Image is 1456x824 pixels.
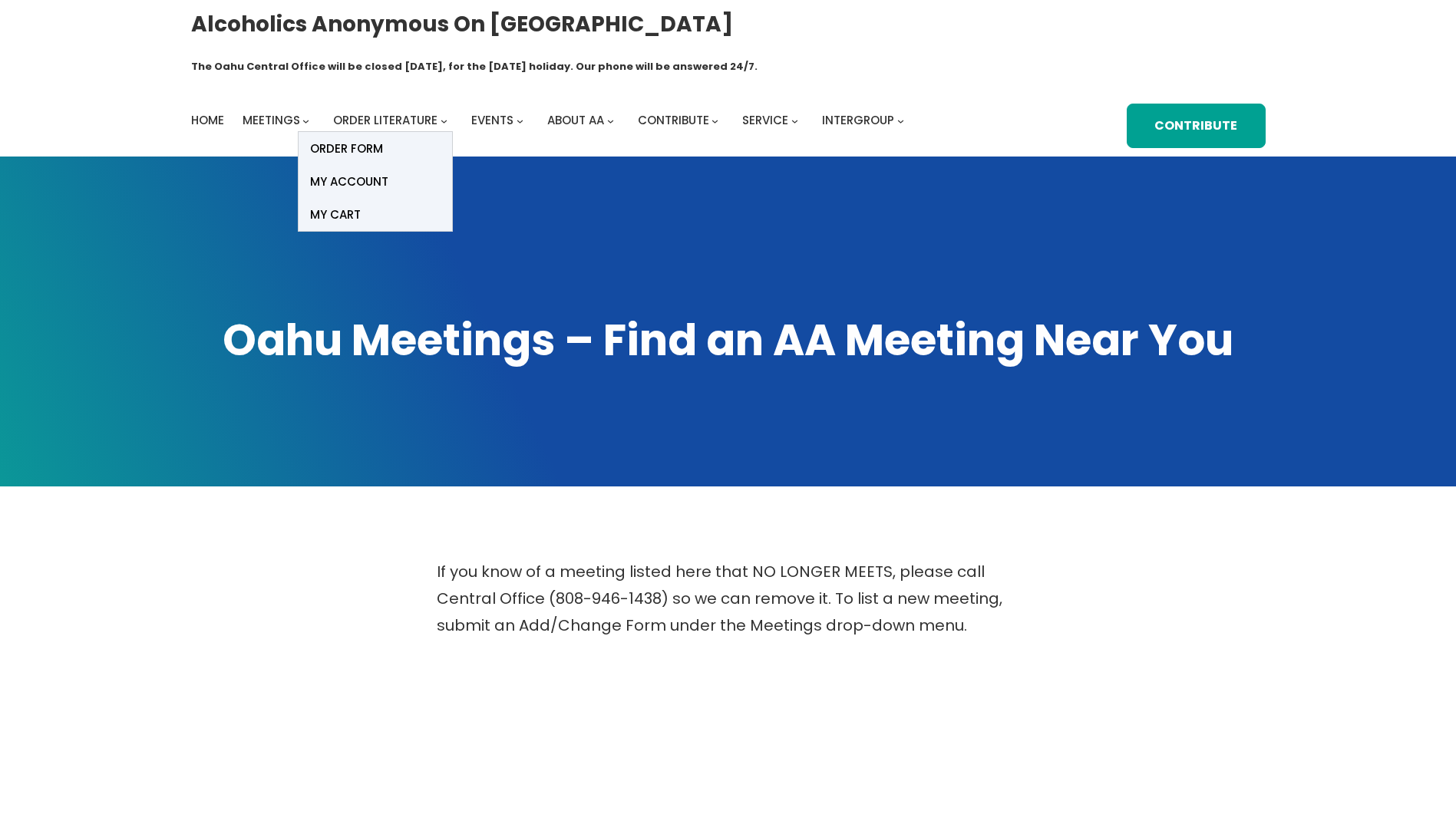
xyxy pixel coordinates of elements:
[897,117,904,124] button: Intergroup submenu
[191,5,733,43] a: Alcoholics Anonymous on [GEOGRAPHIC_DATA]
[441,117,447,124] button: Order Literature submenu
[742,112,788,128] span: Service
[191,59,758,74] h1: The Oahu Central Office will be closed [DATE], for the [DATE] holiday. Our phone will be answered...
[547,110,604,131] a: About AA
[310,138,383,160] span: ORDER FORM
[822,110,894,131] a: Intergroup
[310,171,388,193] span: My account
[791,117,798,124] button: Service submenu
[191,110,224,131] a: Home
[638,112,709,128] span: Contribute
[310,204,361,226] span: My Cart
[607,117,614,124] button: About AA submenu
[299,198,452,231] a: My Cart
[191,311,1266,370] h1: Oahu Meetings – Find an AA Meeting Near You
[471,110,513,131] a: Events
[333,112,437,128] span: Order Literature
[437,559,1020,639] p: If you know of a meeting listed here that NO LONGER MEETS, please call Central Office (808-946-14...
[471,112,513,128] span: Events
[191,112,224,128] span: Home
[638,110,709,131] a: Contribute
[243,110,300,131] a: Meetings
[191,110,910,131] nav: Intergroup
[742,110,788,131] a: Service
[299,132,452,165] a: ORDER FORM
[547,112,604,128] span: About AA
[243,112,300,128] span: Meetings
[517,117,523,124] button: Events submenu
[822,112,894,128] span: Intergroup
[711,117,718,124] button: Contribute submenu
[1127,104,1265,148] a: Contribute
[299,165,452,198] a: My account
[302,117,309,124] button: Meetings submenu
